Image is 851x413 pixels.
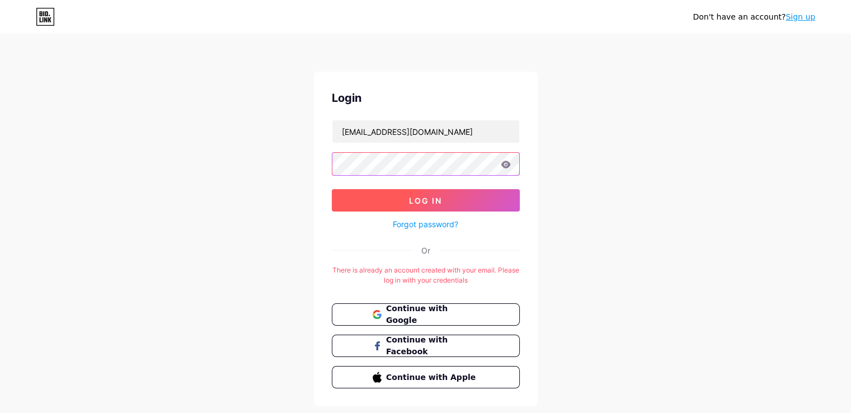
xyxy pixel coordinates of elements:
input: Username [332,120,519,143]
button: Log In [332,189,520,212]
button: Continue with Facebook [332,335,520,357]
span: Continue with Google [386,303,478,326]
span: Continue with Facebook [386,334,478,358]
div: Don't have an account? [693,11,815,23]
span: Log In [409,196,442,205]
div: There is already an account created with your email. Please log in with your credentials [332,265,520,285]
a: Forgot password? [393,218,458,230]
div: Or [421,245,430,256]
button: Continue with Google [332,303,520,326]
div: Login [332,90,520,106]
span: Continue with Apple [386,372,478,383]
a: Sign up [786,12,815,21]
button: Continue with Apple [332,366,520,388]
